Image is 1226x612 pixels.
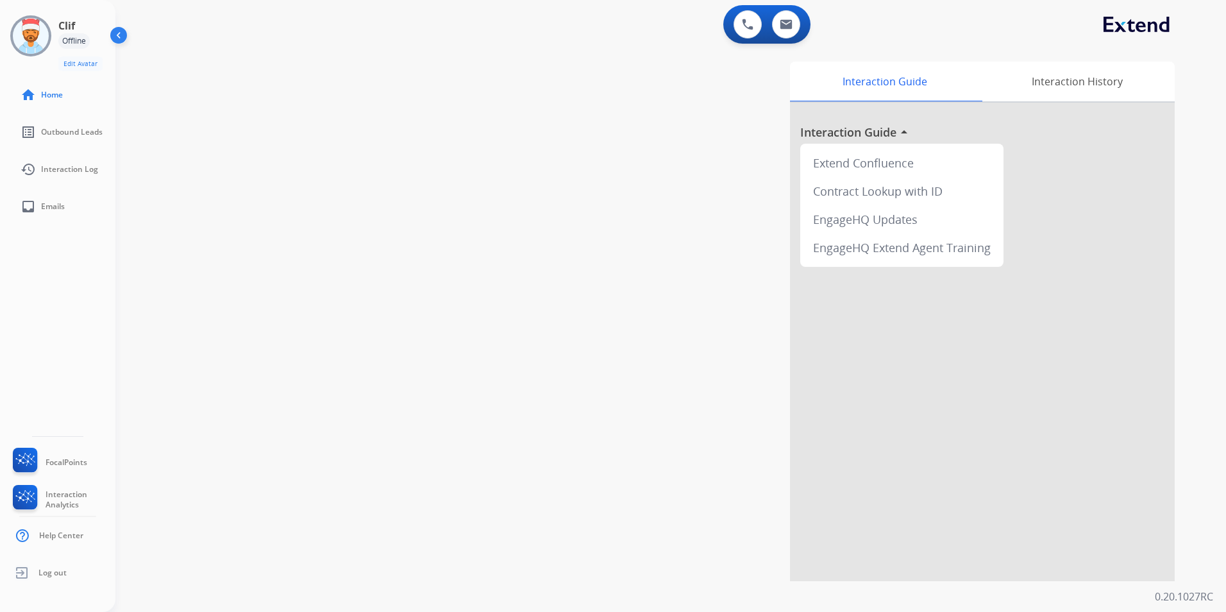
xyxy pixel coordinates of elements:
img: avatar [13,18,49,54]
mat-icon: history [21,162,36,177]
mat-icon: inbox [21,199,36,214]
mat-icon: home [21,87,36,103]
span: Help Center [39,531,83,541]
a: FocalPoints [10,448,87,477]
mat-icon: list_alt [21,124,36,140]
div: Interaction History [979,62,1175,101]
span: Interaction Log [41,164,98,174]
span: Emails [41,201,65,212]
p: 0.20.1027RC [1155,589,1213,604]
span: Home [41,90,63,100]
span: Log out [38,568,67,578]
h3: Clif [58,18,75,33]
button: Edit Avatar [58,56,103,71]
div: Interaction Guide [790,62,979,101]
div: Offline [58,33,90,49]
div: EngageHQ Updates [805,205,998,234]
div: EngageHQ Extend Agent Training [805,234,998,262]
span: Interaction Analytics [46,489,115,510]
a: Interaction Analytics [10,485,115,514]
div: Extend Confluence [805,149,998,177]
div: Contract Lookup with ID [805,177,998,205]
span: FocalPoints [46,457,87,468]
span: Outbound Leads [41,127,103,137]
